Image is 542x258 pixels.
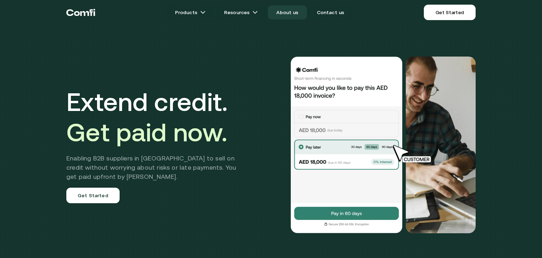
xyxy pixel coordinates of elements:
a: Return to the top of the Comfi home page [66,2,95,23]
img: arrow icons [252,10,258,15]
a: Productsarrow icons [167,5,214,19]
span: Get paid now. [66,118,227,147]
a: Resourcesarrow icons [216,5,266,19]
a: Get Started [66,188,120,203]
h2: Enabling B2B suppliers in [GEOGRAPHIC_DATA] to sell on credit without worrying about risks or lat... [66,154,247,181]
img: Would you like to pay this AED 18,000.00 invoice? [290,57,403,233]
img: arrow icons [200,10,206,15]
a: About us [268,5,307,19]
a: Get Started [424,5,476,20]
img: cursor [387,144,439,164]
h1: Extend credit. [66,87,247,147]
img: Would you like to pay this AED 18,000.00 invoice? [406,57,476,233]
a: Contact us [308,5,353,19]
